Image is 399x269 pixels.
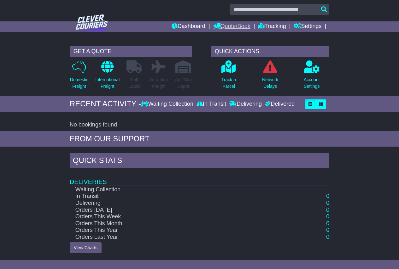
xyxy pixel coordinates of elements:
[228,101,263,108] div: Delivering
[326,213,329,220] a: 0
[294,21,321,32] a: Settings
[70,186,292,193] td: Waiting Collection
[263,101,295,108] div: Delivered
[70,234,292,241] td: Orders Last Year
[70,227,292,234] td: Orders This Year
[175,76,192,90] p: Air / Sea Depot
[211,46,329,57] div: QUICK ACTIONS
[262,60,279,93] a: NetworkDelays
[70,213,292,220] td: Orders This Week
[126,76,142,90] p: Full Loads
[70,193,292,200] td: In Transit
[304,76,320,90] p: Account Settings
[70,207,292,214] td: Orders [DATE]
[326,234,329,240] a: 0
[326,220,329,227] a: 0
[326,207,329,213] a: 0
[70,153,329,170] div: Quick Stats
[149,76,168,90] p: Air & Sea Freight
[303,60,320,93] a: AccountSettings
[326,193,329,199] a: 0
[195,101,228,108] div: In Transit
[70,220,292,227] td: Orders This Month
[70,242,102,253] a: View Charts
[258,21,286,32] a: Tracking
[213,21,250,32] a: Quote/Book
[172,21,205,32] a: Dashboard
[141,101,195,108] div: Waiting Collection
[221,76,236,90] p: Track a Parcel
[70,76,88,90] p: Domestic Freight
[95,76,120,90] p: International Freight
[95,60,120,93] a: InternationalFreight
[326,227,329,233] a: 0
[326,200,329,206] a: 0
[70,121,329,128] div: No bookings found
[70,99,141,109] div: RECENT ACTIVITY -
[70,200,292,207] td: Delivering
[262,76,278,90] p: Network Delays
[70,60,89,93] a: DomesticFreight
[70,46,192,57] div: GET A QUOTE
[221,60,236,93] a: Track aParcel
[70,134,329,143] div: FROM OUR SUPPORT
[70,170,329,186] td: Deliveries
